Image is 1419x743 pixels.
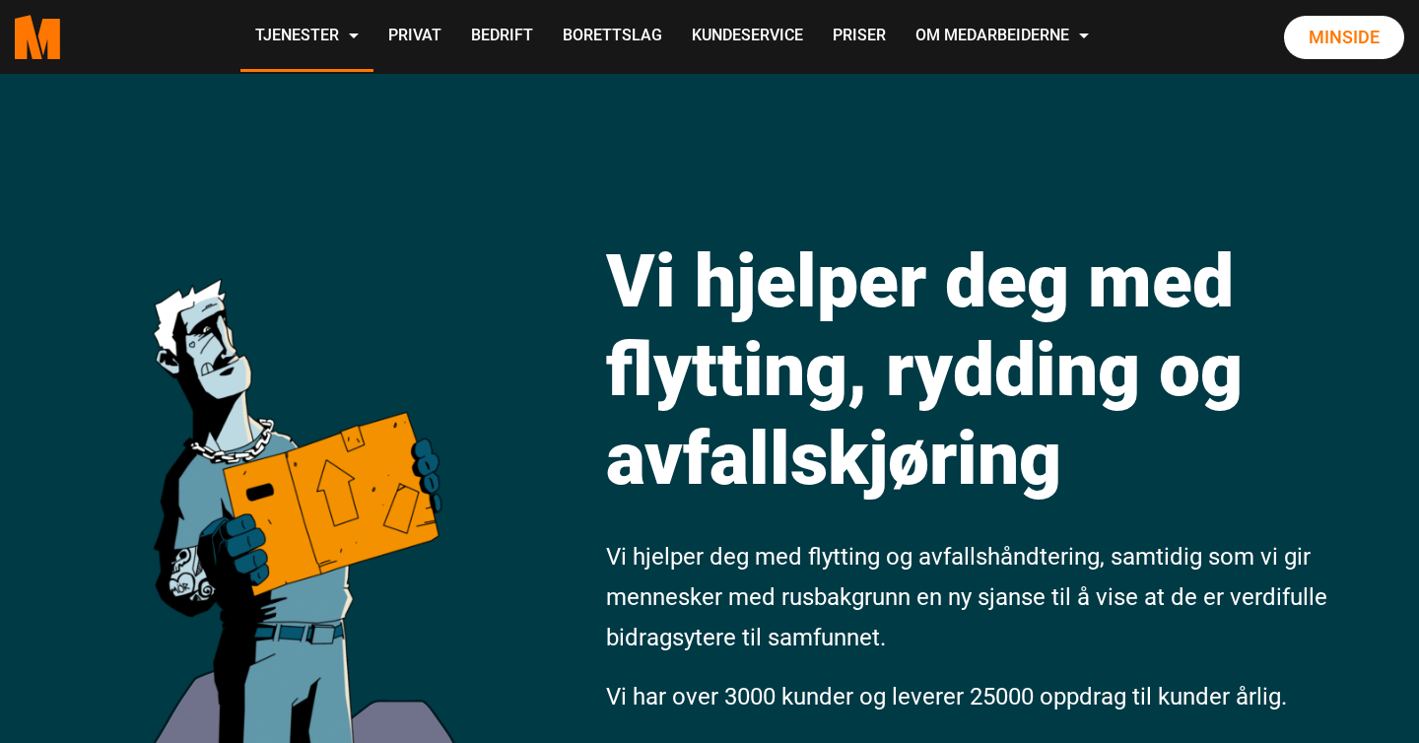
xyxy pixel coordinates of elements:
[240,2,373,72] a: Tjenester
[818,2,901,72] a: Priser
[901,2,1104,72] a: Om Medarbeiderne
[456,2,548,72] a: Bedrift
[548,2,677,72] a: Borettslag
[606,543,1327,651] span: Vi hjelper deg med flytting og avfallshåndtering, samtidig som vi gir mennesker med rusbakgrunn e...
[373,2,456,72] a: Privat
[1284,16,1404,59] a: Minside
[606,236,1404,503] h1: Vi hjelper deg med flytting, rydding og avfallskjøring
[606,683,1287,710] span: Vi har over 3000 kunder og leverer 25000 oppdrag til kunder årlig.
[677,2,818,72] a: Kundeservice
